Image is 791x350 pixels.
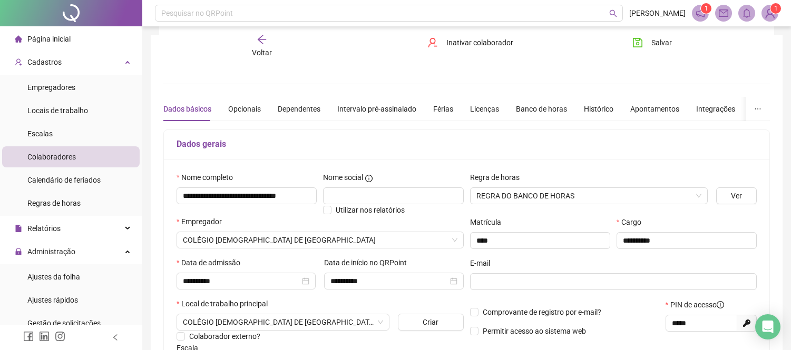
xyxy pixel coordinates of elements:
span: Inativar colaborador [446,37,513,48]
label: Regra de horas [470,172,526,183]
span: 1 [705,5,708,12]
span: Regras de horas [27,199,81,207]
label: Cargo [617,216,648,228]
span: Página inicial [27,35,71,43]
span: notification [696,8,705,18]
span: Comprovante de registro por e-mail? [483,308,601,316]
button: Ver [716,187,757,204]
span: Ver [731,190,742,202]
label: Data de início no QRPoint [324,257,414,268]
span: left [112,334,119,341]
sup: Atualize o seu contato no menu Meus Dados [770,3,781,14]
label: Nome completo [177,172,240,183]
button: Inativar colaborador [419,34,521,51]
label: Empregador [177,216,229,227]
span: ellipsis [754,105,761,113]
span: Voltar [252,48,272,57]
span: 1 [774,5,778,12]
span: Salvar [651,37,672,48]
span: Cadastros [27,58,62,66]
span: Utilizar nos relatórios [336,206,405,214]
span: save [632,37,643,48]
label: Local de trabalho principal [177,298,275,309]
span: Permitir acesso ao sistema web [483,327,586,335]
span: REGRA DO BANCO DE HORAS [476,188,701,204]
div: Opcionais [228,103,261,115]
span: instagram [55,331,65,342]
label: Data de admissão [177,257,247,268]
span: COLÉGIO ADVENTISTA DE CASTELO BRANCO [183,232,457,248]
div: Open Intercom Messenger [755,314,780,339]
div: Licenças [470,103,499,115]
span: Gestão de solicitações [27,319,101,327]
span: mail [719,8,728,18]
span: Relatórios [27,224,61,233]
span: facebook [23,331,34,342]
span: lock [15,248,22,255]
div: Integrações [696,103,735,115]
span: RUA E Nº07 1ª ETAPA CASTELO BRANCO [183,314,383,330]
span: search [609,9,617,17]
span: Ajustes da folha [27,273,80,281]
span: linkedin [39,331,50,342]
span: Ajustes rápidos [27,296,78,304]
span: arrow-left [257,34,267,45]
label: E-mail [470,257,497,269]
button: Salvar [624,34,680,51]
button: ellipsis [746,97,770,121]
h5: Dados gerais [177,138,757,151]
span: user-delete [427,37,438,48]
span: [PERSON_NAME] [629,7,686,19]
span: bell [742,8,751,18]
span: home [15,35,22,43]
span: Criar [423,316,438,328]
img: 68789 [762,5,778,21]
span: Calendário de feriados [27,176,101,184]
span: Colaborador externo? [189,332,260,341]
label: Matrícula [470,216,508,228]
div: Intervalo pré-assinalado [337,103,416,115]
sup: 1 [701,3,711,14]
span: info-circle [717,301,724,308]
span: PIN de acesso [670,299,724,311]
span: Nome social [323,172,363,183]
span: Administração [27,247,75,256]
span: Locais de trabalho [27,106,88,115]
span: file [15,225,22,232]
div: Banco de horas [516,103,567,115]
span: Empregadores [27,83,75,92]
span: Escalas [27,129,53,138]
span: user-add [15,58,22,66]
span: info-circle [365,175,373,182]
div: Histórico [584,103,613,115]
span: Colaboradores [27,153,76,161]
div: Dependentes [278,103,320,115]
button: Criar [398,314,463,331]
div: Apontamentos [630,103,679,115]
div: Férias [433,103,453,115]
div: Dados básicos [163,103,211,115]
